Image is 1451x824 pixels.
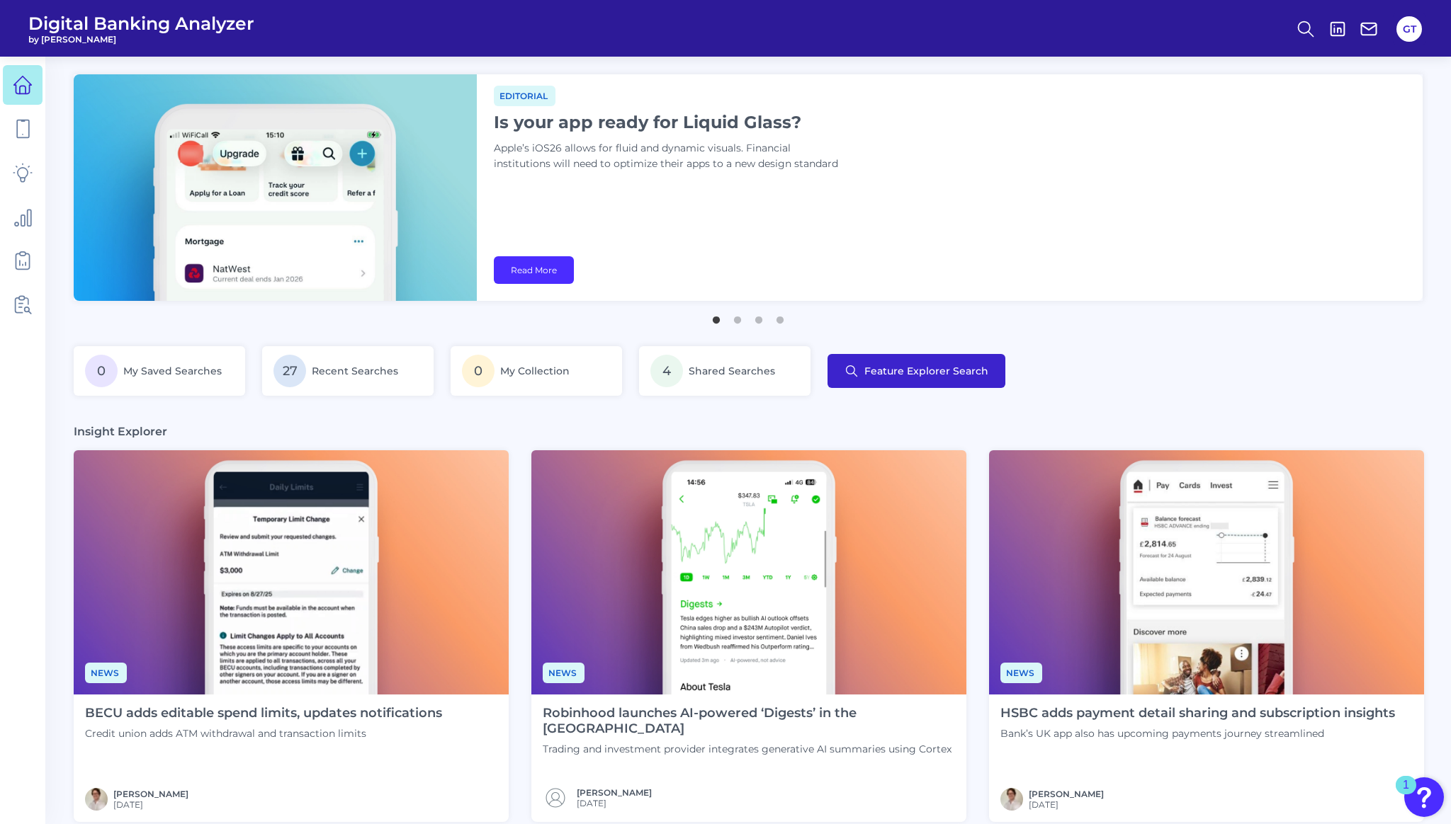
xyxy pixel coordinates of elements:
p: Apple’s iOS26 allows for fluid and dynamic visuals. Financial institutions will need to optimize ... [494,141,848,172]
a: 27Recent Searches [262,346,434,396]
span: [DATE] [1029,799,1104,810]
button: 2 [730,309,745,324]
img: MIchael McCaw [1000,788,1023,811]
a: Editorial [494,88,555,102]
button: Open Resource Center, 1 new notification [1404,777,1444,817]
button: GT [1396,16,1422,42]
span: 27 [273,355,306,387]
span: Shared Searches [689,365,775,377]
span: by [PERSON_NAME] [28,34,254,45]
span: Recent Searches [312,365,398,377]
a: 4Shared Searches [639,346,811,396]
img: MIchael McCaw [85,788,108,811]
span: [DATE] [577,798,652,808]
button: 4 [773,309,787,324]
span: Editorial [494,86,555,106]
span: News [85,663,127,683]
a: 0My Saved Searches [74,346,245,396]
span: 4 [650,355,683,387]
img: bannerImg [74,74,477,301]
span: 0 [85,355,118,387]
button: Feature Explorer Search [828,354,1005,388]
h4: BECU adds editable spend limits, updates notifications [85,706,442,721]
a: News [85,665,127,679]
span: Feature Explorer Search [864,365,988,377]
p: Credit union adds ATM withdrawal and transaction limits [85,727,442,740]
h1: Is your app ready for Liquid Glass? [494,112,848,132]
div: 1 [1403,785,1409,803]
span: 0 [462,355,495,387]
a: News [543,665,585,679]
img: News - Phone (2).png [74,450,509,694]
p: Bank’s UK app also has upcoming payments journey streamlined [1000,727,1395,740]
img: News - Phone (1).png [531,450,966,694]
span: News [1000,663,1042,683]
h4: Robinhood launches AI-powered ‘Digests’ in the [GEOGRAPHIC_DATA] [543,706,955,736]
a: 0My Collection [451,346,622,396]
a: News [1000,665,1042,679]
a: [PERSON_NAME] [577,787,652,798]
span: My Saved Searches [123,365,222,377]
button: 1 [709,309,723,324]
p: Trading and investment provider integrates generative AI summaries using Cortex [543,743,955,755]
a: [PERSON_NAME] [1029,789,1104,799]
span: News [543,663,585,683]
h3: Insight Explorer [74,424,167,439]
button: 3 [752,309,766,324]
a: [PERSON_NAME] [113,789,188,799]
span: Digital Banking Analyzer [28,13,254,34]
span: My Collection [500,365,570,377]
img: News - Phone.png [989,450,1424,694]
a: Read More [494,256,574,284]
h4: HSBC adds payment detail sharing and subscription insights [1000,706,1395,721]
span: [DATE] [113,799,188,810]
